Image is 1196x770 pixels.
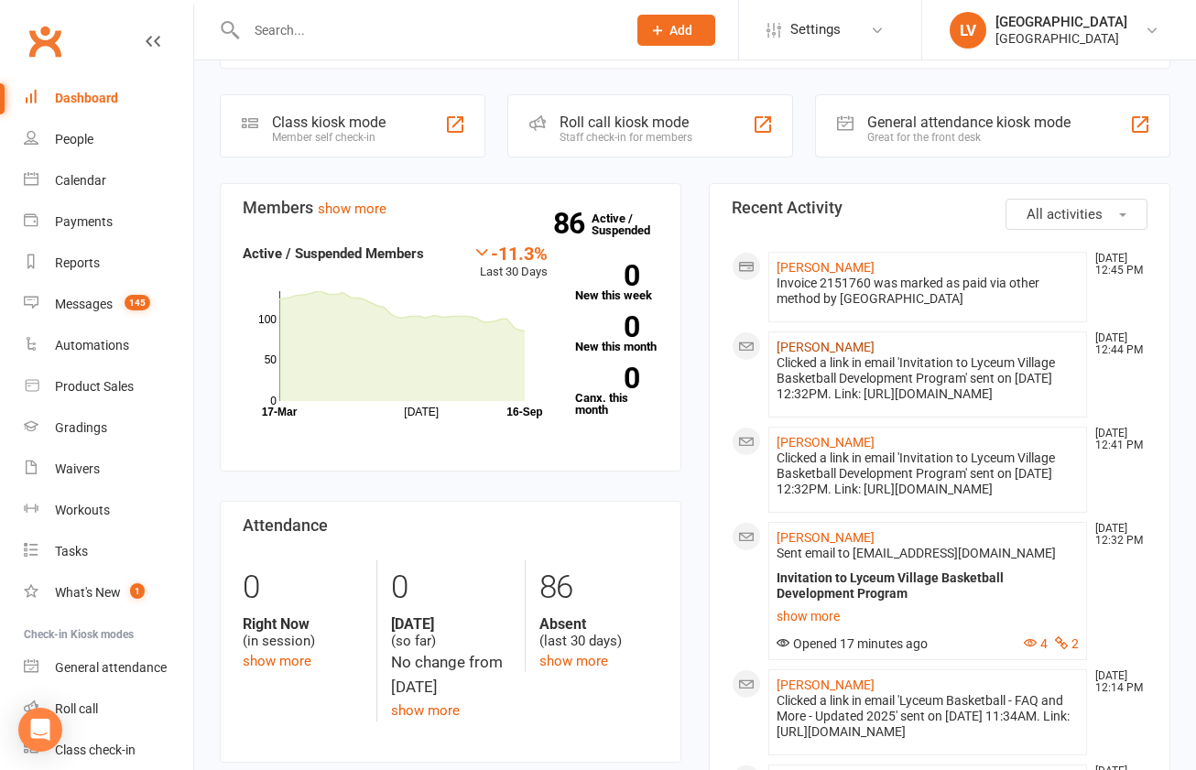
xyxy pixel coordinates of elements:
button: 4 [1024,636,1048,652]
div: Calendar [55,173,106,188]
a: Roll call [24,689,193,730]
div: 86 [539,560,658,615]
span: Sent email to [EMAIL_ADDRESS][DOMAIN_NAME] [777,546,1056,560]
div: LV [950,12,986,49]
div: What's New [55,585,121,600]
a: Waivers [24,449,193,490]
div: Messages [55,297,113,311]
a: show more [243,653,311,669]
a: [PERSON_NAME] [777,435,875,450]
div: Tasks [55,544,88,559]
div: Clicked a link in email 'Invitation to Lyceum Village Basketball Development Program' sent on [DA... [777,355,1079,402]
strong: 0 [575,313,639,341]
div: Workouts [55,503,110,517]
button: All activities [1006,199,1147,230]
span: Opened 17 minutes ago [777,636,928,651]
a: 0New this week [575,265,658,301]
div: Dashboard [55,91,118,105]
h3: Attendance [243,516,658,535]
a: Dashboard [24,78,193,119]
div: Invitation to Lyceum Village Basketball Development Program [777,570,1079,602]
strong: 0 [575,364,639,392]
a: show more [318,201,386,217]
a: Tasks [24,531,193,572]
div: Clicked a link in email 'Lyceum Basketball - FAQ and More - Updated 2025' sent on [DATE] 11:34AM.... [777,693,1079,740]
time: [DATE] 12:41 PM [1086,428,1147,451]
a: [PERSON_NAME] [777,678,875,692]
a: [PERSON_NAME] [777,260,875,275]
div: [GEOGRAPHIC_DATA] [995,30,1127,47]
strong: Active / Suspended Members [243,245,424,262]
a: 0Canx. this month [575,367,658,416]
h3: Members [243,199,658,217]
a: People [24,119,193,160]
strong: [DATE] [391,615,510,633]
span: 1 [130,583,145,599]
div: Reports [55,255,100,270]
a: Calendar [24,160,193,201]
a: Payments [24,201,193,243]
div: Invoice 2151760 was marked as paid via other method by [GEOGRAPHIC_DATA] [777,276,1079,307]
a: General attendance kiosk mode [24,647,193,689]
div: Roll call kiosk mode [560,114,692,131]
span: 145 [125,295,150,310]
div: -11.3% [473,243,548,263]
a: Gradings [24,407,193,449]
div: General attendance [55,660,167,675]
strong: 0 [575,262,639,289]
div: Class check-in [55,743,136,757]
div: Payments [55,214,113,229]
button: 2 [1055,636,1079,652]
div: General attendance kiosk mode [867,114,1071,131]
div: Staff check-in for members [560,131,692,144]
div: 0 [243,560,363,615]
input: Search... [241,17,614,43]
time: [DATE] 12:44 PM [1086,332,1147,356]
div: No change from [DATE] [391,650,510,700]
a: show more [539,653,608,669]
div: Waivers [55,461,100,476]
div: Roll call [55,701,98,716]
a: 0New this month [575,316,658,352]
a: Workouts [24,490,193,531]
a: Messages 145 [24,284,193,325]
a: 86Active / Suspended [592,199,672,250]
div: Gradings [55,420,107,435]
a: show more [391,702,460,719]
div: People [55,132,93,146]
a: [PERSON_NAME] [777,530,875,545]
span: Add [669,23,692,38]
span: All activities [1027,206,1103,222]
div: Last 30 Days [473,243,548,282]
div: 0 [391,560,510,615]
a: What's New1 [24,572,193,613]
a: Clubworx [22,18,68,64]
a: Reports [24,243,193,284]
div: Open Intercom Messenger [18,708,62,752]
a: Automations [24,325,193,366]
time: [DATE] 12:14 PM [1086,670,1147,694]
div: Class kiosk mode [272,114,386,131]
div: (so far) [391,615,510,650]
div: Member self check-in [272,131,386,144]
a: [PERSON_NAME] [777,340,875,354]
div: Product Sales [55,379,134,394]
div: Clicked a link in email 'Invitation to Lyceum Village Basketball Development Program' sent on [DA... [777,450,1079,497]
a: show more [777,603,1079,629]
div: Great for the front desk [867,131,1071,144]
a: Product Sales [24,366,193,407]
strong: Absent [539,615,658,633]
span: Settings [790,9,841,50]
time: [DATE] 12:32 PM [1086,523,1147,547]
strong: 86 [553,210,592,237]
div: (in session) [243,615,363,650]
div: Automations [55,338,129,352]
div: [GEOGRAPHIC_DATA] [995,14,1127,30]
button: Add [637,15,715,46]
strong: Right Now [243,615,363,633]
h3: Recent Activity [732,199,1147,217]
time: [DATE] 12:45 PM [1086,253,1147,277]
div: (last 30 days) [539,615,658,650]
